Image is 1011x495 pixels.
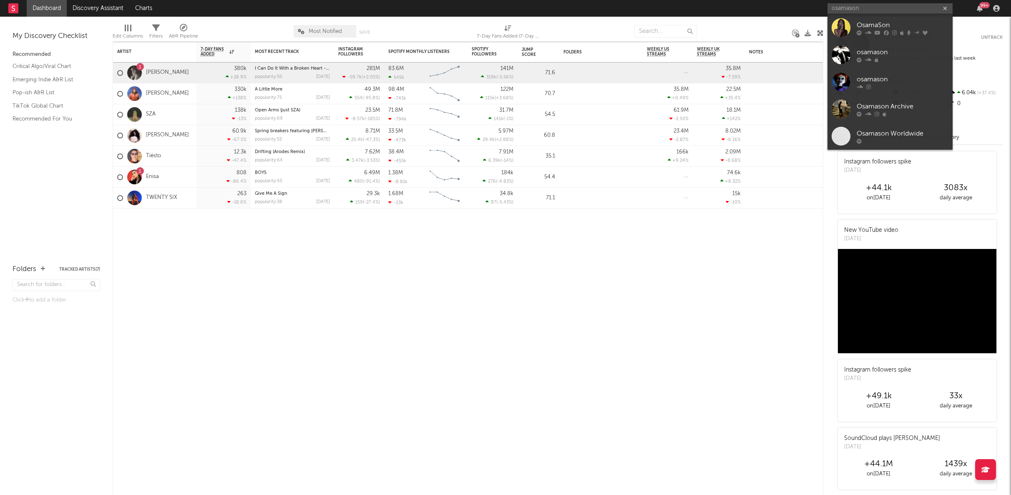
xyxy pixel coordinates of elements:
div: -6.16 % [722,137,741,142]
div: Folders [13,264,36,274]
div: 23.5M [365,108,380,113]
span: 276 [488,179,496,184]
div: daily average [917,401,994,411]
div: 18.1M [727,108,741,113]
a: Drifting (Arodes Remix) [255,150,305,154]
div: -67.5 % [227,137,246,142]
a: Spring breakers featuring [PERSON_NAME] [255,129,347,133]
span: -59.7k [348,75,362,80]
a: osamason [827,41,953,68]
div: ( ) [488,116,513,121]
div: 74.6k [727,170,741,176]
div: BOYS [255,171,330,175]
div: 7-Day Fans Added (7-Day Fans Added) [477,21,539,45]
div: ( ) [345,116,380,121]
div: 22.5M [726,87,741,92]
div: ( ) [349,178,380,184]
div: osamason [857,47,948,57]
div: 808 [236,170,246,176]
div: +138 % [228,95,246,101]
div: ( ) [477,137,513,142]
div: +28.9 % [226,74,246,80]
div: -473k [388,137,406,143]
span: -185 % [366,117,379,121]
div: -18.6 % [227,199,246,205]
span: 3.47k [352,158,363,163]
span: 87 [491,200,496,205]
div: 8.02M [725,128,741,134]
div: popularity: 75 [255,95,282,100]
div: Open Arms (just SZA) [255,108,330,113]
div: -13 % [232,116,246,121]
div: Artist [117,49,180,54]
div: popularity: 64 [255,158,283,163]
div: ( ) [342,74,380,80]
div: Spring breakers featuring kesha [255,129,330,133]
span: -8.57k [351,117,365,121]
span: -47.3 % [364,138,379,142]
span: 141k [494,117,503,121]
div: 380k [234,66,246,71]
div: [DATE] [316,116,330,121]
div: popularity: 55 [255,137,282,142]
div: ( ) [480,95,513,101]
span: 25.4k [351,138,363,142]
div: ( ) [350,199,380,205]
span: -91.4 % [364,179,379,184]
div: 0 [947,98,1003,109]
a: BOYS [255,171,267,175]
div: 23.4M [674,128,689,134]
div: 122M [500,87,513,92]
div: I Can Do It With a Broken Heart - Dombresky Remix [255,66,330,71]
div: 71.1 [522,193,555,203]
button: Untrack [981,33,1003,42]
span: -1 % [505,117,512,121]
div: Filters [149,21,163,45]
div: 35.8M [674,87,689,92]
div: 1.68M [388,191,403,196]
div: 5.97M [498,128,513,134]
a: TikTok Global Chart [13,101,92,111]
a: Osamason Worldwide [827,123,953,150]
div: ( ) [346,158,380,163]
div: A&R Pipeline [169,31,198,41]
div: 35.1 [522,151,555,161]
span: 115k [485,96,495,101]
a: Osamason Archive [827,95,953,123]
div: A Little More [255,87,330,92]
div: 263 [237,191,246,196]
div: ( ) [483,158,513,163]
div: My Discovery Checklist [13,31,100,41]
div: +8.32 % [720,178,741,184]
div: +44.1k [840,183,917,193]
div: 545k [388,75,404,80]
div: +142 % [722,116,741,121]
div: Edit Columns [113,31,143,41]
a: Open Arms (just SZA) [255,108,300,113]
div: [DATE] [844,443,940,451]
a: osamason [827,68,953,95]
a: Pop-ish A&R List [13,88,92,97]
span: 480 [354,179,363,184]
div: popularity: 69 [255,116,283,121]
div: 60.9k [232,128,246,134]
div: 34.8k [500,191,513,196]
div: [DATE] [844,374,911,383]
div: 12.3k [234,149,246,155]
div: 2.09M [725,149,741,155]
div: Folders [563,50,626,55]
span: +37.4 % [976,91,996,95]
div: 138k [235,108,246,113]
span: Weekly US Streams [647,47,676,57]
div: 61.9M [674,108,689,113]
div: [DATE] [316,75,330,79]
div: 141M [500,66,513,71]
div: 166k [677,149,689,155]
div: [DATE] [316,137,330,142]
div: 54.5 [522,110,555,120]
svg: Chart title [426,167,463,188]
div: Click to add a folder. [13,295,100,305]
a: TWENTY SIX [146,194,177,201]
div: 7.62M [365,149,380,155]
div: -10 % [726,199,741,205]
